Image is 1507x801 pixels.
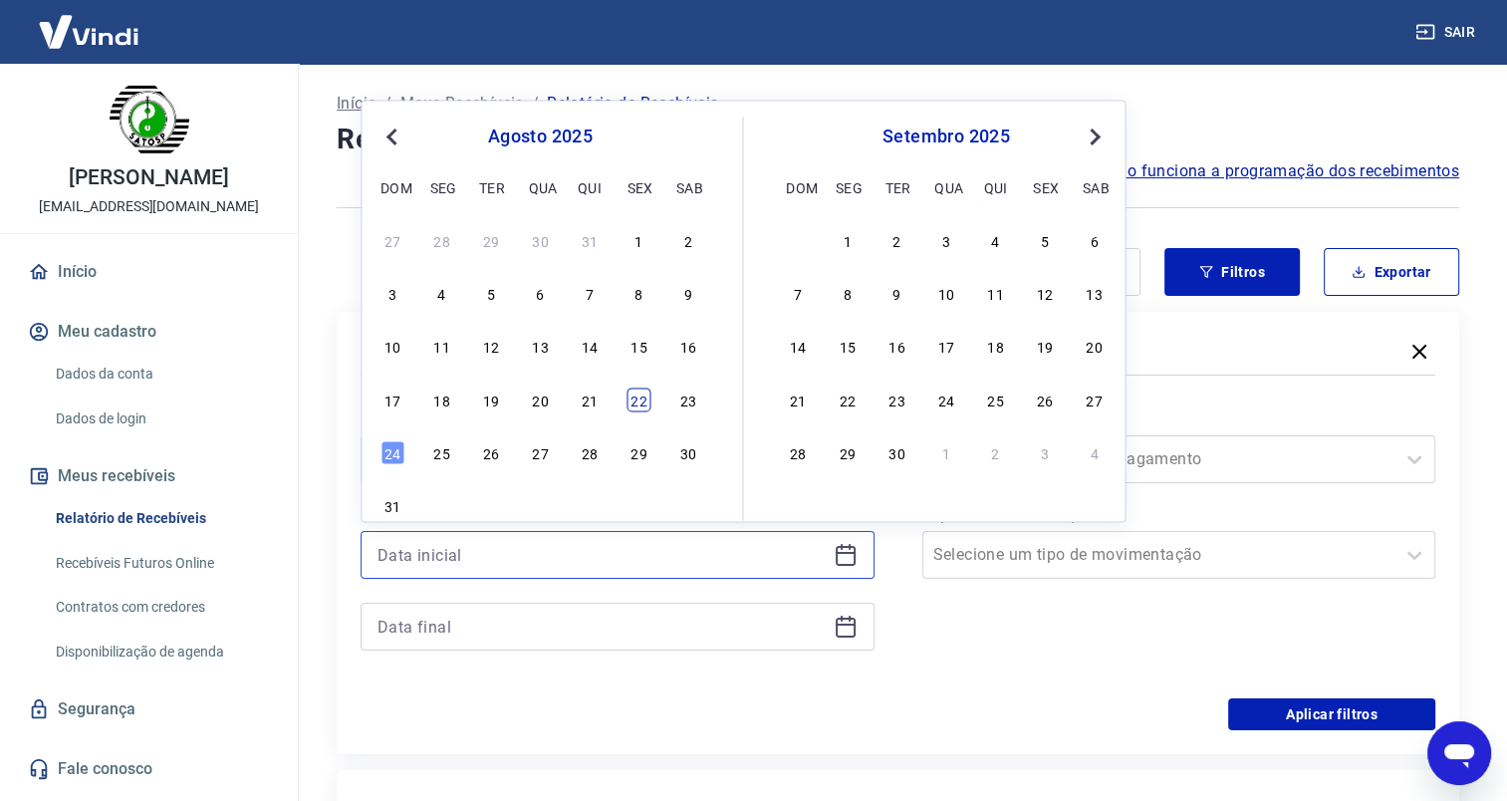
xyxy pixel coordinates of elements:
[380,175,404,199] div: dom
[934,228,958,252] div: Choose quarta-feira, 3 de setembro de 2025
[786,388,810,411] div: Choose domingo, 21 de setembro de 2025
[430,228,454,252] div: Choose segunda-feira, 28 de julho de 2025
[1083,388,1107,411] div: Choose sábado, 27 de setembro de 2025
[379,125,403,148] button: Previous Month
[676,228,700,252] div: Choose sábado, 2 de agosto de 2025
[430,494,454,518] div: Choose segunda-feira, 1 de setembro de 2025
[884,282,908,306] div: Choose terça-feira, 9 de setembro de 2025
[24,250,274,294] a: Início
[676,494,700,518] div: Choose sábado, 6 de setembro de 2025
[627,175,650,199] div: sex
[110,80,189,159] img: 05f77479-e145-444d-9b3c-0aaf0a3ab483.jpeg
[377,226,702,521] div: month 2025-08
[627,282,650,306] div: Choose sexta-feira, 8 de agosto de 2025
[1083,282,1107,306] div: Choose sábado, 13 de setembro de 2025
[836,335,860,359] div: Choose segunda-feira, 15 de setembro de 2025
[1048,159,1459,183] span: Saiba como funciona a programação dos recebimentos
[479,228,503,252] div: Choose terça-feira, 29 de julho de 2025
[676,282,700,306] div: Choose sábado, 9 de agosto de 2025
[430,440,454,464] div: Choose segunda-feira, 25 de agosto de 2025
[479,494,503,518] div: Choose terça-feira, 2 de setembro de 2025
[984,440,1008,464] div: Choose quinta-feira, 2 de outubro de 2025
[479,440,503,464] div: Choose terça-feira, 26 de agosto de 2025
[48,399,274,439] a: Dados de login
[836,175,860,199] div: seg
[337,92,377,116] a: Início
[627,388,650,411] div: Choose sexta-feira, 22 de agosto de 2025
[24,747,274,791] a: Fale conosco
[627,440,650,464] div: Choose sexta-feira, 29 de agosto de 2025
[377,540,826,570] input: Data inicial
[926,407,1432,431] label: Forma de Pagamento
[377,125,702,148] div: agosto 2025
[479,388,503,411] div: Choose terça-feira, 19 de agosto de 2025
[786,440,810,464] div: Choose domingo, 28 de setembro de 2025
[934,440,958,464] div: Choose quarta-feira, 1 de outubro de 2025
[48,543,274,584] a: Recebíveis Futuros Online
[984,228,1008,252] div: Choose quinta-feira, 4 de setembro de 2025
[676,388,700,411] div: Choose sábado, 23 de agosto de 2025
[578,440,602,464] div: Choose quinta-feira, 28 de agosto de 2025
[528,388,552,411] div: Choose quarta-feira, 20 de agosto de 2025
[48,498,274,539] a: Relatório de Recebíveis
[1083,335,1107,359] div: Choose sábado, 20 de setembro de 2025
[578,228,602,252] div: Choose quinta-feira, 31 de julho de 2025
[547,92,718,116] p: Relatório de Recebíveis
[1033,335,1057,359] div: Choose sexta-feira, 19 de setembro de 2025
[884,175,908,199] div: ter
[380,282,404,306] div: Choose domingo, 3 de agosto de 2025
[1411,14,1483,51] button: Sair
[528,494,552,518] div: Choose quarta-feira, 3 de setembro de 2025
[1083,440,1107,464] div: Choose sábado, 4 de outubro de 2025
[479,282,503,306] div: Choose terça-feira, 5 de agosto de 2025
[1324,248,1459,296] button: Exportar
[786,228,810,252] div: Choose domingo, 31 de agosto de 2025
[24,1,153,62] img: Vindi
[1033,175,1057,199] div: sex
[1033,388,1057,411] div: Choose sexta-feira, 26 de setembro de 2025
[1033,228,1057,252] div: Choose sexta-feira, 5 de setembro de 2025
[24,310,274,354] button: Meu cadastro
[984,388,1008,411] div: Choose quinta-feira, 25 de setembro de 2025
[627,494,650,518] div: Choose sexta-feira, 5 de setembro de 2025
[430,175,454,199] div: seg
[784,125,1110,148] div: setembro 2025
[934,335,958,359] div: Choose quarta-feira, 17 de setembro de 2025
[384,92,391,116] p: /
[836,282,860,306] div: Choose segunda-feira, 8 de setembro de 2025
[578,175,602,199] div: qui
[377,612,826,642] input: Data final
[676,175,700,199] div: sab
[380,335,404,359] div: Choose domingo, 10 de agosto de 2025
[934,388,958,411] div: Choose quarta-feira, 24 de setembro de 2025
[528,282,552,306] div: Choose quarta-feira, 6 de agosto de 2025
[786,175,810,199] div: dom
[1228,698,1435,730] button: Aplicar filtros
[884,335,908,359] div: Choose terça-feira, 16 de setembro de 2025
[528,175,552,199] div: qua
[532,92,539,116] p: /
[400,92,524,116] a: Meus Recebíveis
[380,388,404,411] div: Choose domingo, 17 de agosto de 2025
[984,175,1008,199] div: qui
[926,503,1432,527] label: Tipo de Movimentação
[786,335,810,359] div: Choose domingo, 14 de setembro de 2025
[1083,175,1107,199] div: sab
[528,440,552,464] div: Choose quarta-feira, 27 de agosto de 2025
[836,440,860,464] div: Choose segunda-feira, 29 de setembro de 2025
[430,335,454,359] div: Choose segunda-feira, 11 de agosto de 2025
[884,440,908,464] div: Choose terça-feira, 30 de setembro de 2025
[627,228,650,252] div: Choose sexta-feira, 1 de agosto de 2025
[676,335,700,359] div: Choose sábado, 16 de agosto de 2025
[337,120,1459,159] h4: Relatório de Recebíveis
[479,175,503,199] div: ter
[528,228,552,252] div: Choose quarta-feira, 30 de julho de 2025
[39,196,259,217] p: [EMAIL_ADDRESS][DOMAIN_NAME]
[24,454,274,498] button: Meus recebíveis
[578,335,602,359] div: Choose quinta-feira, 14 de agosto de 2025
[380,228,404,252] div: Choose domingo, 27 de julho de 2025
[627,335,650,359] div: Choose sexta-feira, 15 de agosto de 2025
[836,388,860,411] div: Choose segunda-feira, 22 de setembro de 2025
